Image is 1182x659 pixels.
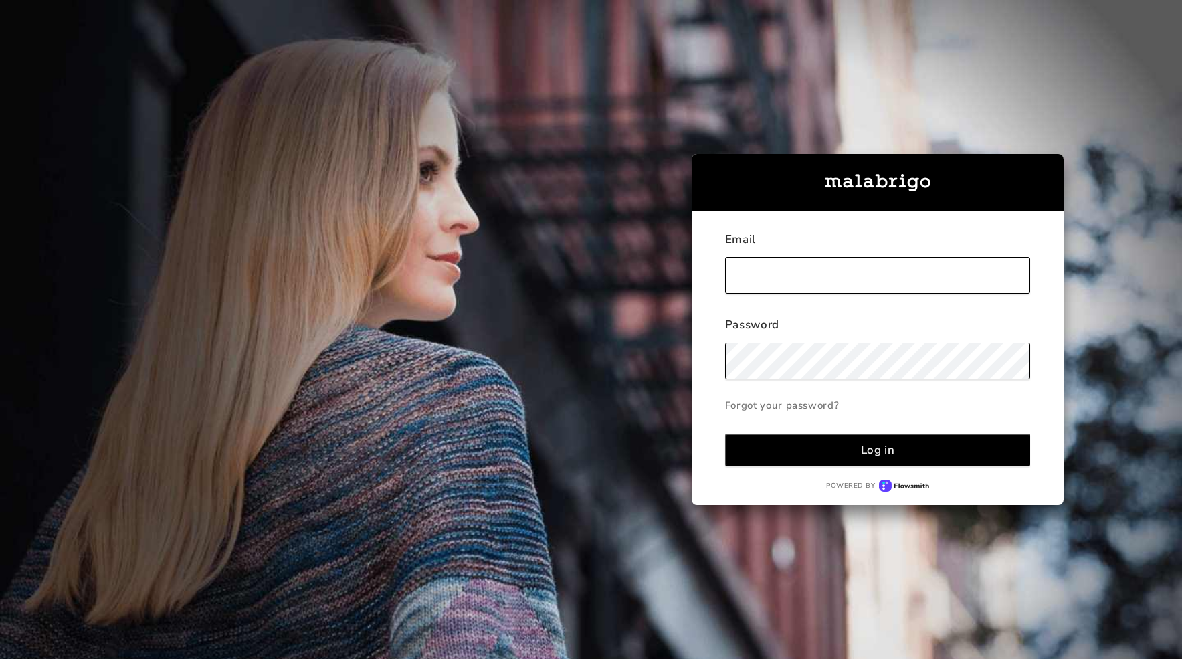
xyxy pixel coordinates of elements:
[826,481,875,490] p: Powered by
[725,392,1031,419] a: Forgot your password?
[725,317,1031,343] div: Password
[725,480,1031,492] a: Powered byFlowsmith logo
[861,442,895,458] div: Log in
[725,231,1031,257] div: Email
[879,480,929,492] img: Flowsmith logo
[725,434,1031,466] button: Log in
[825,174,930,191] img: malabrigo-logo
